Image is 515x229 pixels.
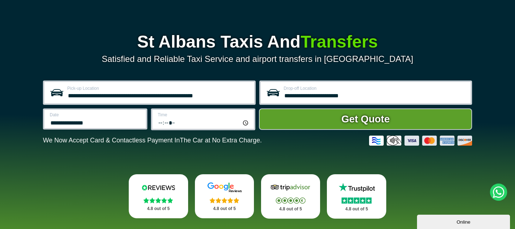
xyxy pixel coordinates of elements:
[335,205,378,214] p: 4.8 out of 5
[269,205,313,214] p: 4.8 out of 5
[137,182,180,193] img: Reviews.io
[300,32,378,51] span: Transfers
[369,136,472,146] img: Credit And Debit Cards
[417,213,511,229] iframe: chat widget
[158,113,250,117] label: Time
[129,174,188,218] a: Reviews.io Stars 4.8 out of 5
[335,182,378,193] img: Trustpilot
[143,198,173,203] img: Stars
[43,54,472,64] p: Satisfied and Reliable Taxi Service and airport transfers in [GEOGRAPHIC_DATA]
[137,204,180,213] p: 4.8 out of 5
[67,86,250,91] label: Pick-up Location
[261,174,320,219] a: Tripadvisor Stars 4.8 out of 5
[210,198,239,203] img: Stars
[342,198,372,204] img: Stars
[50,113,142,117] label: Date
[195,174,254,218] a: Google Stars 4.8 out of 5
[203,182,246,193] img: Google
[259,108,472,130] button: Get Quote
[276,198,305,204] img: Stars
[203,204,246,213] p: 4.8 out of 5
[327,174,386,219] a: Trustpilot Stars 4.8 out of 5
[43,137,262,144] p: We Now Accept Card & Contactless Payment In
[269,182,312,193] img: Tripadvisor
[43,33,472,50] h1: St Albans Taxis And
[284,86,466,91] label: Drop-off Location
[180,137,262,144] span: The Car at No Extra Charge.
